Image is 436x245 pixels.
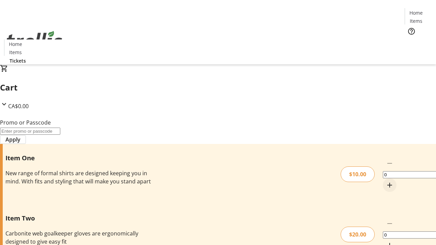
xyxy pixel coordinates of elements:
div: $10.00 [341,166,375,182]
span: Tickets [10,57,26,64]
button: Increment by one [383,178,396,192]
button: Help [405,24,418,38]
h3: Item Two [5,213,154,223]
span: Items [9,49,22,56]
a: Tickets [405,39,432,47]
a: Home [4,40,26,48]
span: Home [409,9,423,16]
h3: Item One [5,153,154,163]
span: Apply [5,135,20,144]
a: Home [405,9,427,16]
span: Tickets [410,39,426,47]
span: Home [9,40,22,48]
span: CA$0.00 [8,102,29,110]
a: Items [4,49,26,56]
img: Orient E2E Organization nSBodVTfVw's Logo [4,23,65,58]
div: New range of formal shirts are designed keeping you in mind. With fits and styling that will make... [5,169,154,185]
div: $20.00 [341,227,375,242]
a: Items [405,17,427,24]
span: Items [410,17,422,24]
a: Tickets [4,57,31,64]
